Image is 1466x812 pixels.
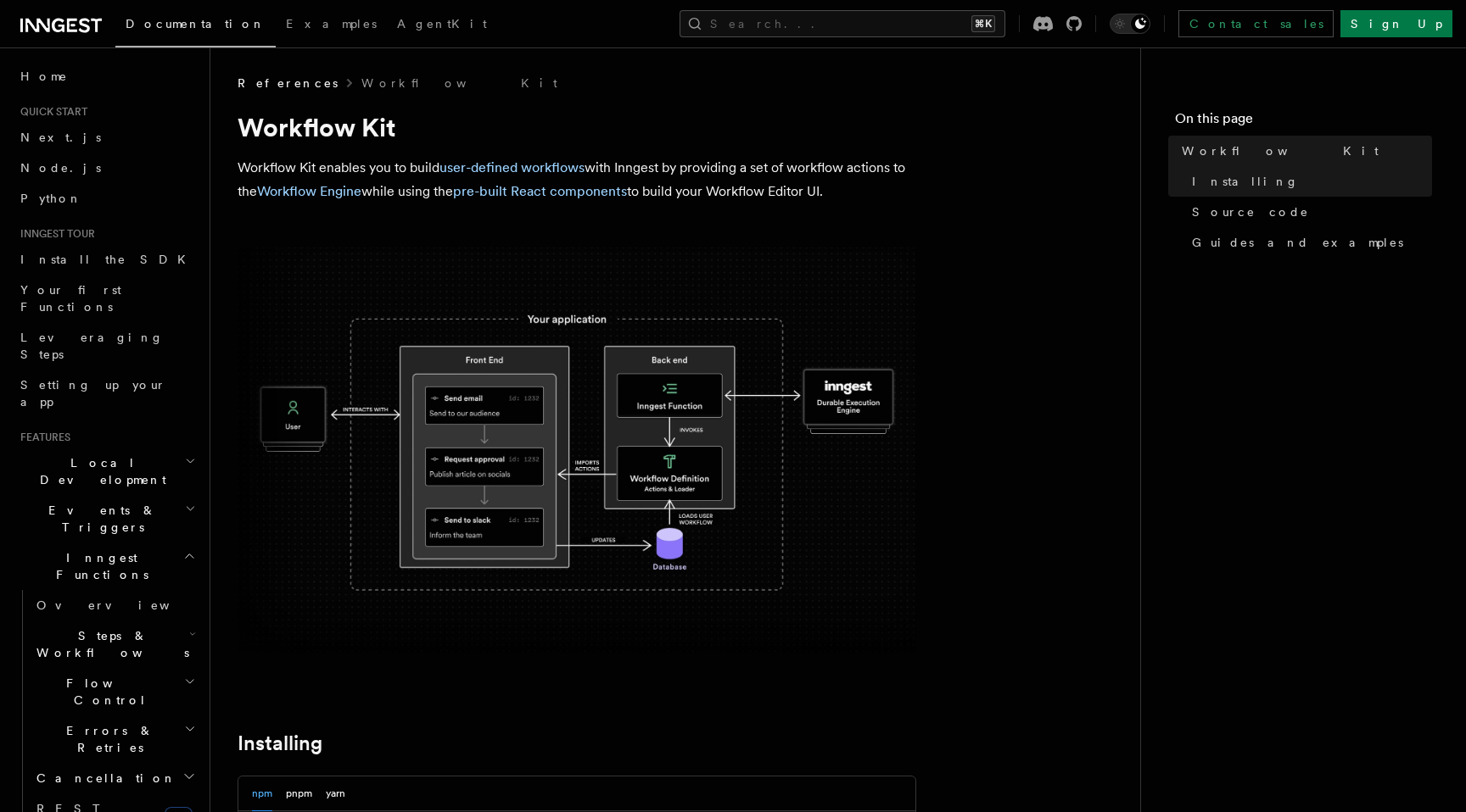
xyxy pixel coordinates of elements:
button: Steps & Workflows [30,620,199,668]
span: Installing [1192,173,1299,190]
span: Flow Control [30,675,184,709]
span: Inngest tour [14,227,95,241]
span: Next.js [20,131,101,144]
a: Node.js [14,153,199,183]
span: Node.js [20,161,101,175]
span: AgentKit [397,17,487,31]
span: Workflow Kit [1182,142,1379,159]
a: Home [14,61,199,92]
button: Cancellation [30,763,199,793]
span: Leveraging Steps [20,331,164,361]
span: Events & Triggers [14,502,185,536]
span: Documentation [126,17,266,31]
h4: On this page [1175,108,1432,136]
span: Overview [36,598,211,612]
a: Workflow Kit [1175,136,1432,166]
span: Setting up your app [20,378,166,409]
a: Installing [238,731,322,755]
img: The Workflow Kit provides a Workflow Engine to compose workflow actions on the back end and a set... [238,247,916,653]
button: yarn [326,776,345,811]
a: Examples [276,5,387,46]
a: Guides and examples [1185,227,1432,258]
button: Errors & Retries [30,715,199,763]
button: npm [252,776,272,811]
a: Setting up your app [14,370,199,417]
span: Your first Functions [20,283,121,314]
button: Inngest Functions [14,542,199,590]
button: pnpm [286,776,312,811]
button: Search...⌘K [680,10,1005,37]
span: Cancellation [30,770,176,787]
span: Inngest Functions [14,549,183,583]
span: Source code [1192,203,1309,220]
a: user-defined workflows [439,159,585,175]
a: Python [14,183,199,214]
a: Install the SDK [14,244,199,275]
span: Quick start [14,105,87,119]
a: Sign Up [1340,10,1452,37]
span: Home [20,68,68,85]
a: Documentation [115,5,276,47]
a: Contact sales [1178,10,1334,37]
span: Guides and examples [1192,234,1403,251]
button: Events & Triggers [14,495,199,542]
a: Leveraging Steps [14,322,199,370]
span: Examples [286,17,377,31]
a: AgentKit [387,5,497,46]
span: Steps & Workflows [30,627,189,661]
span: References [238,75,338,92]
span: Local Development [14,454,185,488]
a: Workflow Kit [361,75,557,92]
a: Overview [30,590,199,620]
kbd: ⌘K [971,15,995,32]
p: Workflow Kit enables you to build with Inngest by providing a set of workflow actions to the whil... [238,156,916,203]
button: Toggle dark mode [1110,14,1150,34]
span: Features [14,431,70,444]
a: Next.js [14,122,199,153]
a: Your first Functions [14,275,199,322]
span: Python [20,192,82,205]
a: Source code [1185,197,1432,227]
span: Install the SDK [20,253,196,266]
a: Installing [1185,166,1432,197]
button: Flow Control [30,668,199,715]
h1: Workflow Kit [238,112,916,142]
a: Workflow Engine [257,183,361,199]
button: Local Development [14,448,199,495]
span: Errors & Retries [30,722,184,756]
a: pre-built React components [453,183,627,199]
